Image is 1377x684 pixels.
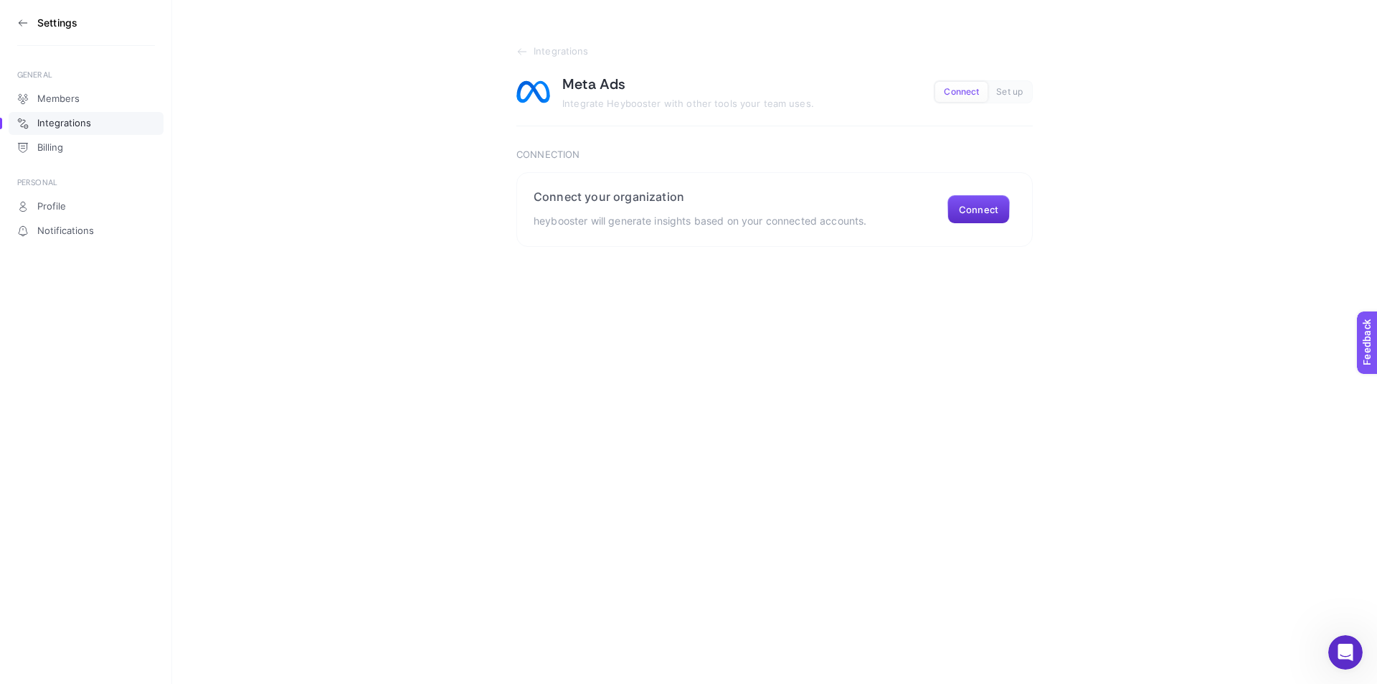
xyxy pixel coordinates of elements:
h3: Connection [516,149,1033,161]
span: Connect [944,87,979,98]
iframe: Intercom live chat [1328,635,1363,670]
span: Billing [37,142,63,154]
span: Integrations [534,46,589,57]
a: Members [9,88,164,111]
a: Integrations [516,46,1033,57]
span: Integrations [37,118,91,129]
span: Integrate Heybooster with other tools your team uses. [562,98,814,109]
h2: Connect your organization [534,189,866,204]
a: Notifications [9,220,164,243]
a: Integrations [9,112,164,135]
button: Set up [988,82,1031,102]
button: Connect [947,195,1010,224]
span: Set up [996,87,1023,98]
span: Notifications [37,225,94,237]
p: heybooster will generate insights based on your connected accounts. [534,212,866,230]
button: Connect [935,82,988,102]
span: Members [37,93,80,105]
span: Profile [37,201,66,212]
h3: Settings [37,17,77,29]
a: Profile [9,195,164,218]
h1: Meta Ads [562,75,626,93]
a: Billing [9,136,164,159]
div: GENERAL [17,69,155,80]
span: Feedback [9,4,55,16]
div: PERSONAL [17,177,155,188]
